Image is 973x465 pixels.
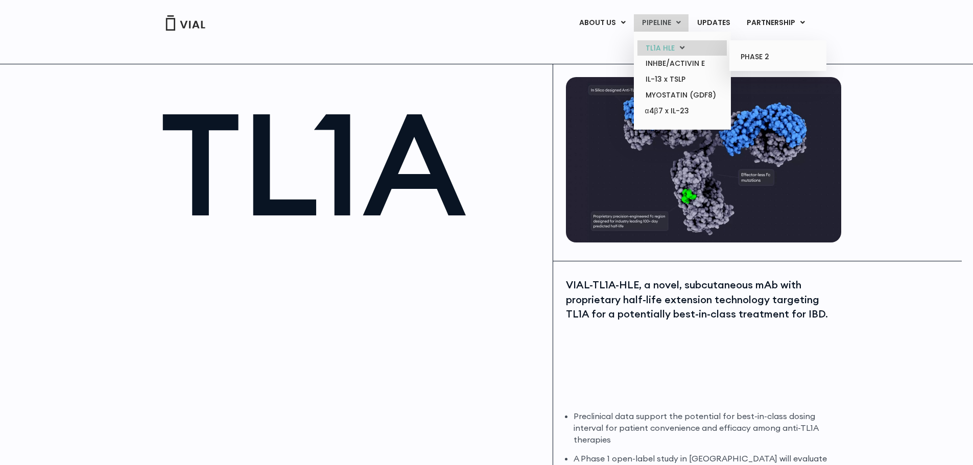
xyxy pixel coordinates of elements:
[733,49,822,65] a: PHASE 2
[637,71,727,87] a: IL-13 x TSLP
[571,14,633,32] a: ABOUT USMenu Toggle
[637,87,727,103] a: MYOSTATIN (GDF8)
[160,92,543,235] h1: TL1A
[566,278,839,322] div: VIAL-TL1A-HLE, a novel, subcutaneous mAb with proprietary half-life extension technology targetin...
[637,40,727,56] a: TL1A HLEMenu Toggle
[739,14,813,32] a: PARTNERSHIPMenu Toggle
[574,410,839,446] li: Preclinical data support the potential for best-in-class dosing interval for patient convenience ...
[689,14,738,32] a: UPDATES
[566,77,841,242] img: TL1A antibody diagram.
[165,15,206,31] img: Vial Logo
[634,14,689,32] a: PIPELINEMenu Toggle
[637,103,727,119] a: α4β7 x IL-23
[637,56,727,71] a: INHBE/ACTIVIN E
